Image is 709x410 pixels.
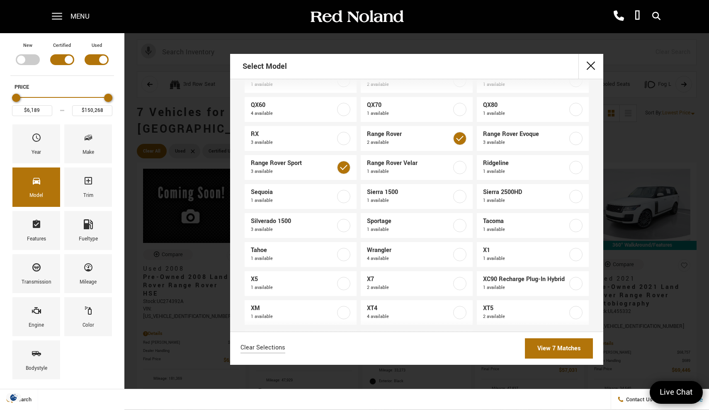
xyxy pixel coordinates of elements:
a: X11 available [477,242,589,267]
a: Live Chat [650,381,703,404]
a: Range Rover Sport3 available [245,155,357,180]
div: Year [32,148,41,157]
label: New [23,41,32,50]
span: 2 available [367,284,452,292]
a: Sportage1 available [361,213,473,238]
a: Q502 available [361,68,473,93]
span: Range Rover [367,130,452,138]
span: Contact Us [624,396,653,403]
a: XT44 available [361,300,473,325]
span: 2 available [367,138,452,147]
a: Yukon XL1 available [361,329,473,354]
a: QX604 available [245,97,357,122]
div: ColorColor [64,297,112,336]
a: Sierra 15001 available [361,184,473,209]
div: Features [27,235,46,244]
span: Transmission [32,260,41,278]
a: Sequoia1 available [245,184,357,209]
span: Ridgeline [483,159,568,167]
input: Maximum [72,105,112,116]
span: Sierra 2500HD [483,188,568,197]
img: Opt-Out Icon [4,393,23,402]
a: Range Rover Evoque3 available [477,126,589,151]
a: XT62 available [245,329,357,354]
span: Sportage [367,217,452,226]
span: 3 available [251,138,335,147]
span: 2 available [483,313,568,321]
img: Red Noland Auto Group [309,10,404,24]
a: Tacoma1 available [477,213,589,238]
div: TransmissionTransmission [12,254,60,293]
h5: Price [15,83,110,91]
label: Used [92,41,102,50]
div: Fueltype [79,235,98,244]
span: Range Rover Sport [251,159,335,167]
div: Maximum Price [104,94,112,102]
span: Tacoma [483,217,568,226]
a: XM1 available [245,300,357,325]
a: Q71 available [477,68,589,93]
span: Range Rover Velar [367,159,452,167]
a: View 7 Matches [525,338,593,359]
div: FueltypeFueltype [64,211,112,250]
div: Model [29,191,43,200]
span: Color [83,303,93,321]
span: QX60 [251,101,335,109]
span: XC90 Recharge Plug-In Hybrid [483,275,568,284]
span: 3 available [483,138,568,147]
div: YearYear [12,124,60,163]
div: ModelModel [12,167,60,206]
a: Sierra 2500HD1 available [477,184,589,209]
span: 1 available [251,284,335,292]
span: XM [251,304,335,313]
a: XT52 available [477,300,589,325]
a: Tahoe1 available [245,242,357,267]
a: Clear Selections [240,344,285,354]
span: Silverado 1500 [251,217,335,226]
div: Price [12,91,112,116]
div: Trim [83,191,93,200]
span: 2 available [367,80,452,89]
a: QX801 available [477,97,589,122]
span: 1 available [251,255,335,263]
a: X51 available [245,271,357,296]
span: Tahoe [251,246,335,255]
span: 1 available [367,109,452,118]
a: RX3 available [245,126,357,151]
span: X5 [251,275,335,284]
span: 4 available [251,109,335,118]
span: XT4 [367,304,452,313]
h2: Select Model [243,55,287,78]
a: Ridgeline1 available [477,155,589,180]
button: close [578,54,603,79]
span: Model [32,174,41,191]
span: 1 available [483,255,568,263]
span: 1 available [483,284,568,292]
span: 3 available [251,226,335,234]
section: Click to Open Cookie Consent Modal [4,393,23,402]
span: Sierra 1500 [367,188,452,197]
span: Range Rover Evoque [483,130,568,138]
span: Make [83,131,93,148]
span: 1 available [251,313,335,321]
a: XC90 Recharge Plug-In Hybrid1 available [477,271,589,296]
span: XT5 [483,304,568,313]
span: Trim [83,174,93,191]
span: X7 [367,275,452,284]
span: X1 [483,246,568,255]
span: Fueltype [83,217,93,235]
span: QX80 [483,101,568,109]
span: QX70 [367,101,452,109]
a: QX701 available [361,97,473,122]
span: 1 available [367,226,452,234]
div: Filter by Vehicle Type [10,41,114,75]
span: 1 available [483,167,568,176]
div: Bodystyle [26,364,47,373]
label: Certified [53,41,71,50]
div: Mileage [80,278,97,287]
span: 1 available [483,226,568,234]
span: 1 available [483,80,568,89]
span: 4 available [367,313,452,321]
div: TrimTrim [64,167,112,206]
span: Engine [32,303,41,321]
